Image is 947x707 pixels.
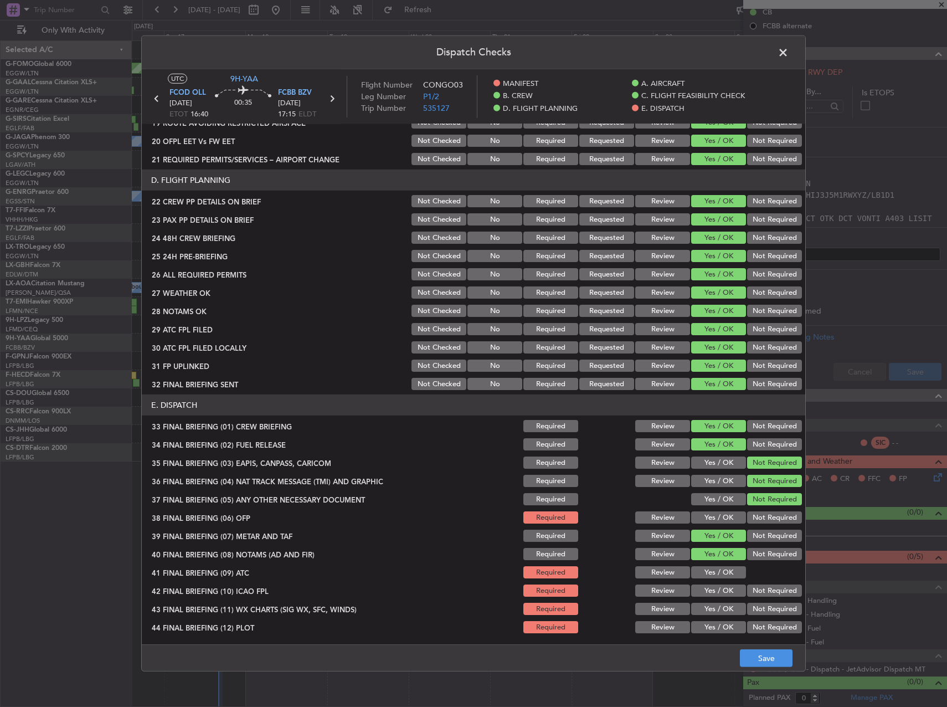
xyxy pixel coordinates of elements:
[691,621,746,633] button: Yes / OK
[691,341,746,353] button: Yes / OK
[691,511,746,524] button: Yes / OK
[691,153,746,165] button: Yes / OK
[747,548,802,560] button: Not Required
[747,603,802,615] button: Not Required
[747,268,802,280] button: Not Required
[747,341,802,353] button: Not Required
[747,135,802,147] button: Not Required
[691,420,746,432] button: Yes / OK
[747,621,802,633] button: Not Required
[691,530,746,542] button: Yes / OK
[747,585,802,597] button: Not Required
[691,493,746,505] button: Yes / OK
[691,323,746,335] button: Yes / OK
[747,250,802,262] button: Not Required
[747,420,802,432] button: Not Required
[691,548,746,560] button: Yes / OK
[747,438,802,450] button: Not Required
[691,378,746,390] button: Yes / OK
[641,91,745,102] span: C. FLIGHT FEASIBILITY CHECK
[691,585,746,597] button: Yes / OK
[691,566,746,578] button: Yes / OK
[747,213,802,226] button: Not Required
[691,305,746,317] button: Yes / OK
[691,360,746,372] button: Yes / OK
[691,286,746,299] button: Yes / OK
[747,195,802,207] button: Not Required
[691,195,746,207] button: Yes / OK
[747,493,802,505] button: Not Required
[747,323,802,335] button: Not Required
[747,511,802,524] button: Not Required
[691,250,746,262] button: Yes / OK
[740,649,792,667] button: Save
[691,438,746,450] button: Yes / OK
[747,153,802,165] button: Not Required
[691,457,746,469] button: Yes / OK
[747,457,802,469] button: Not Required
[691,603,746,615] button: Yes / OK
[747,475,802,487] button: Not Required
[747,286,802,299] button: Not Required
[747,360,802,372] button: Not Required
[691,268,746,280] button: Yes / OK
[691,475,746,487] button: Yes / OK
[691,135,746,147] button: Yes / OK
[691,213,746,226] button: Yes / OK
[747,232,802,244] button: Not Required
[747,530,802,542] button: Not Required
[691,232,746,244] button: Yes / OK
[747,378,802,390] button: Not Required
[142,36,805,69] header: Dispatch Checks
[747,305,802,317] button: Not Required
